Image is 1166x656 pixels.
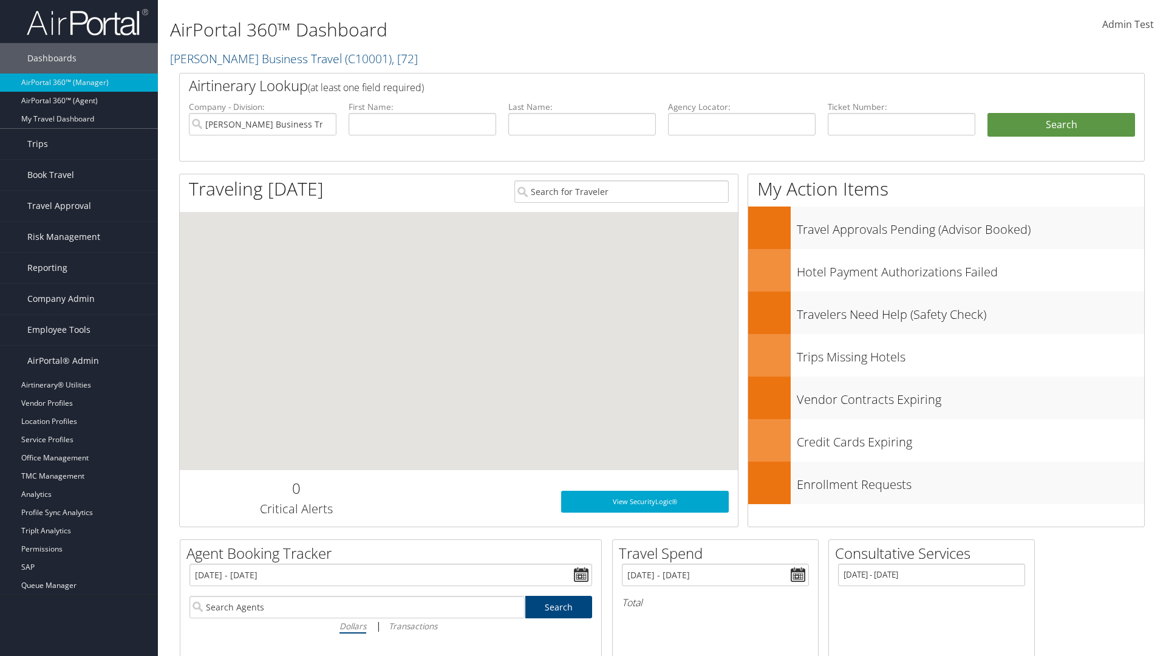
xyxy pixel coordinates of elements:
[748,249,1144,292] a: Hotel Payment Authorizations Failed
[748,462,1144,504] a: Enrollment Requests
[345,50,392,67] span: ( C10001 )
[27,253,67,283] span: Reporting
[622,596,809,609] h6: Total
[987,113,1135,137] button: Search
[27,129,48,159] span: Trips
[27,43,77,73] span: Dashboards
[27,191,91,221] span: Travel Approval
[797,470,1144,493] h3: Enrollment Requests
[189,478,403,499] h2: 0
[170,50,418,67] a: [PERSON_NAME] Business Travel
[27,315,90,345] span: Employee Tools
[797,385,1144,408] h3: Vendor Contracts Expiring
[748,176,1144,202] h1: My Action Items
[797,300,1144,323] h3: Travelers Need Help (Safety Check)
[27,8,148,36] img: airportal-logo.png
[189,101,336,113] label: Company - Division:
[797,428,1144,451] h3: Credit Cards Expiring
[1102,18,1154,31] span: Admin Test
[189,618,592,634] div: |
[748,377,1144,419] a: Vendor Contracts Expiring
[508,101,656,113] label: Last Name:
[748,419,1144,462] a: Credit Cards Expiring
[514,180,729,203] input: Search for Traveler
[308,81,424,94] span: (at least one field required)
[668,101,816,113] label: Agency Locator:
[27,222,100,252] span: Risk Management
[389,620,437,632] i: Transactions
[797,258,1144,281] h3: Hotel Payment Authorizations Failed
[189,501,403,518] h3: Critical Alerts
[186,543,601,564] h2: Agent Booking Tracker
[170,17,826,43] h1: AirPortal 360™ Dashboard
[189,596,525,618] input: Search Agents
[835,543,1034,564] h2: Consultative Services
[27,160,74,190] span: Book Travel
[189,75,1055,96] h2: Airtinerary Lookup
[27,284,95,314] span: Company Admin
[619,543,818,564] h2: Travel Spend
[525,596,593,618] a: Search
[349,101,496,113] label: First Name:
[27,346,99,376] span: AirPortal® Admin
[748,207,1144,249] a: Travel Approvals Pending (Advisor Booked)
[189,176,324,202] h1: Traveling [DATE]
[797,343,1144,366] h3: Trips Missing Hotels
[748,334,1144,377] a: Trips Missing Hotels
[392,50,418,67] span: , [ 72 ]
[1102,6,1154,44] a: Admin Test
[339,620,366,632] i: Dollars
[797,215,1144,238] h3: Travel Approvals Pending (Advisor Booked)
[828,101,975,113] label: Ticket Number:
[561,491,729,513] a: View SecurityLogic®
[748,292,1144,334] a: Travelers Need Help (Safety Check)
